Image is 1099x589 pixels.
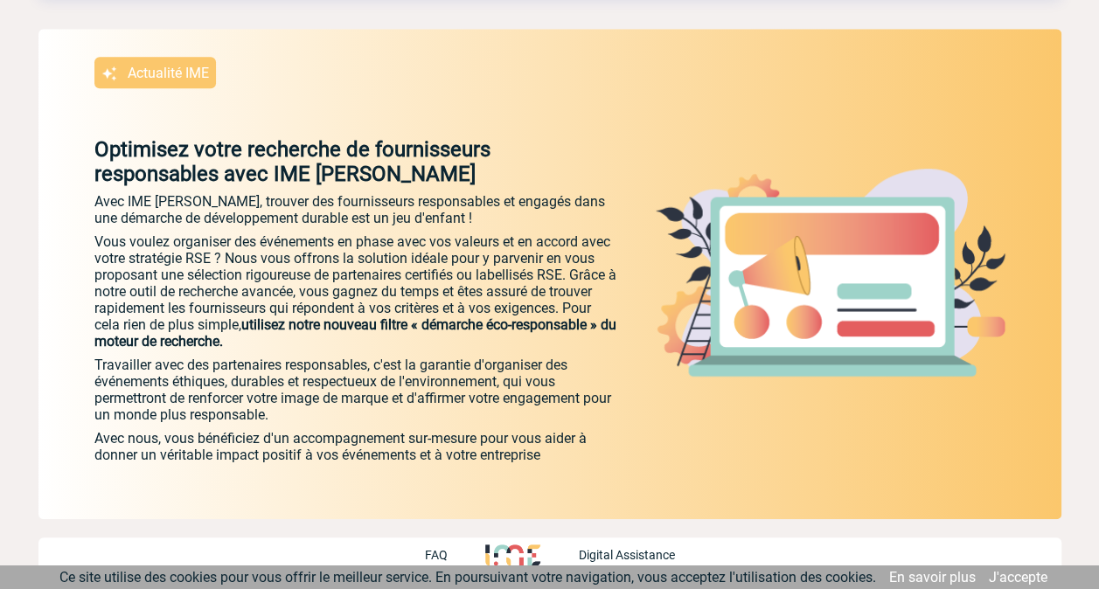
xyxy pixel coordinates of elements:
p: Actualité IME [128,65,209,81]
p: Travailler avec des partenaires responsables, c'est la garantie d'organiser des événements éthiqu... [94,357,619,423]
img: http://www.idealmeetingsevents.fr/ [485,544,539,565]
a: En savoir plus [889,569,976,586]
p: Optimisez votre recherche de fournisseurs responsables avec IME [PERSON_NAME] [38,137,619,186]
p: Digital Assistance [579,548,675,562]
p: FAQ [424,548,447,562]
p: Avec nous, vous bénéficiez d'un accompagnement sur-mesure pour vous aider à donner un véritable i... [94,430,619,519]
p: Avec IME [PERSON_NAME], trouver des fournisseurs responsables et engagés dans une démarche de dév... [94,193,619,226]
img: actu.png [656,169,1005,377]
p: Vous voulez organiser des événements en phase avec vos valeurs et en accord avec votre stratégie ... [94,233,619,350]
a: FAQ [424,546,485,563]
span: Ce site utilise des cookies pour vous offrir le meilleur service. En poursuivant votre navigation... [59,569,876,586]
a: J'accepte [989,569,1047,586]
span: utilisez notre nouveau filtre « démarche éco-responsable » du moteur de recherche. [94,316,616,350]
